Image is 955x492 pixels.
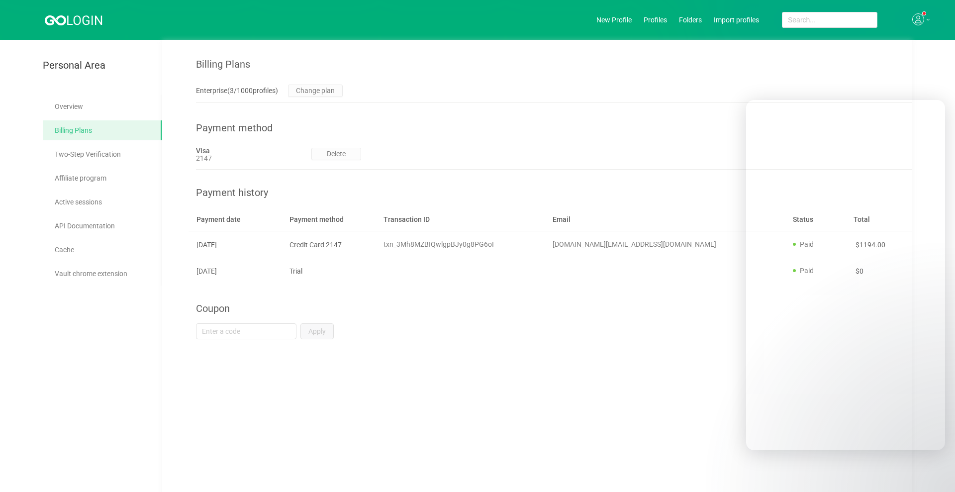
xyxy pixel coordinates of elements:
[196,106,912,132] div: Payment method
[189,231,282,258] td: 02 March 2023
[282,231,376,258] td: Credit Card 2147
[196,40,912,69] div: Billing Plans
[196,147,212,155] div: Visa
[383,215,430,223] span: Transaction ID
[55,120,154,140] a: Billing Plans
[55,97,154,116] a: Overview
[921,458,945,482] iframe: Intercom live chat
[196,284,912,313] div: Coupon
[679,16,702,24] a: Folders
[300,323,334,339] button: Apply
[196,323,296,339] input: Enter a code
[714,16,759,24] a: Import profiles
[55,168,154,188] a: Affiliate program
[55,240,154,260] a: Cache
[289,267,368,275] div: Trial
[196,241,274,249] div: [DATE]
[55,264,154,284] a: Vault chrome extension
[196,215,241,223] span: Payment date
[289,241,368,249] div: Credit Card 2147
[782,12,877,28] input: Search...
[196,267,274,275] div: [DATE]
[644,16,667,24] a: Profiles
[55,144,154,164] a: Two-Step Verification
[196,173,912,197] div: Payment history
[553,215,571,223] span: Email
[43,60,105,71] span: Personal Area
[55,192,154,212] a: Active sessions
[289,215,344,223] span: Payment method
[288,85,343,97] button: Change plan
[596,16,632,24] a: New Profile
[545,231,785,258] td: knauffmichael.mk@gmail.com
[923,12,926,15] sup: 1
[746,100,945,450] iframe: Intercom live chat
[55,216,154,236] a: API Documentation
[376,231,545,258] td: txn_3Mh8MZBIQwlgpBJy0g8PG6oI
[196,86,278,97] div: Enterprise ( 3 / 1000 profiles)
[189,258,282,284] td: 08 October 2022
[311,148,361,160] button: Delete
[282,258,376,284] td: Trial
[196,155,212,162] div: 2147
